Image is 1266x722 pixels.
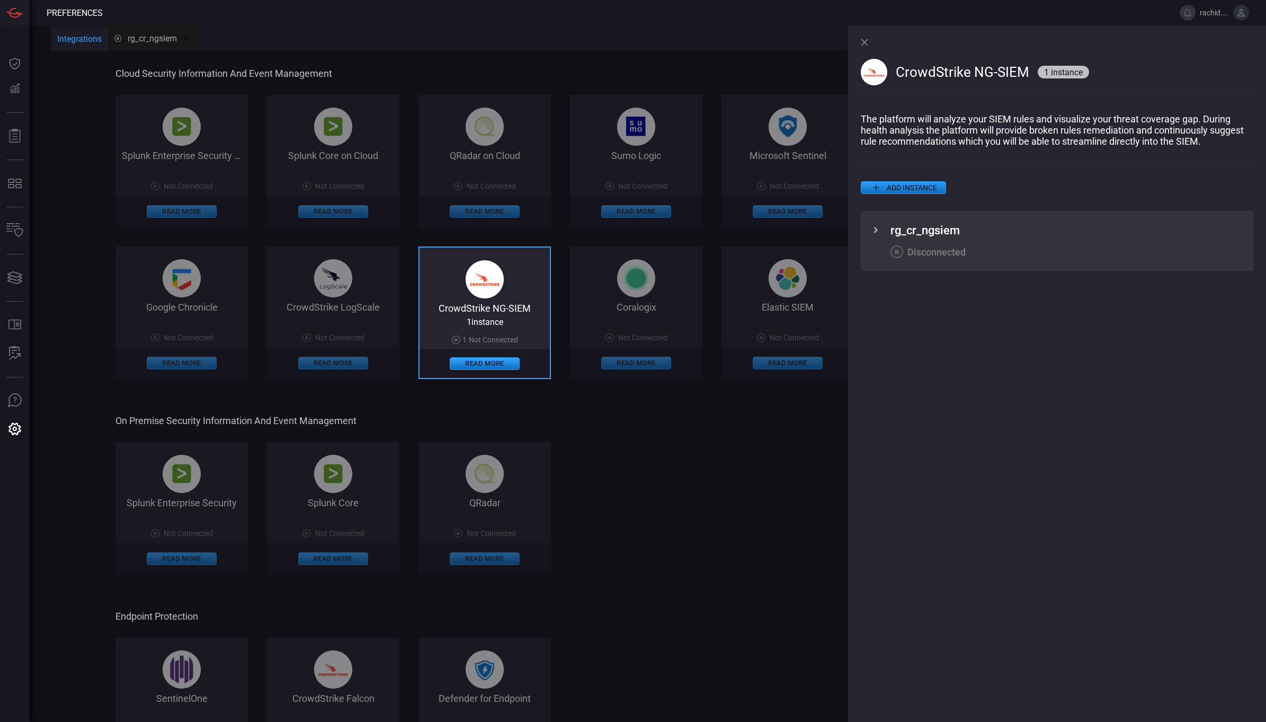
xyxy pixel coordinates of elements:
div: 1 [452,336,518,344]
div: rg_cr_ngsiem [114,33,192,43]
span: Endpoint Protection [115,611,925,622]
span: 1 instance [467,317,503,327]
span: Not Connected [469,336,518,344]
button: Read More [450,357,520,370]
div: Disconnected [890,245,966,258]
button: Rule Catalog [2,312,28,338]
span: 1 [1044,67,1049,77]
div: CrowdStrike NG-SIEM [420,303,550,313]
span: rachid.gottih [1200,8,1229,17]
span: Cloud Security Information and Event Management [115,68,925,79]
span: CrowdStrike NG-SIEM [896,64,1029,80]
button: Preferences [2,417,28,442]
span: Preferences [47,8,103,18]
div: NG [181,35,192,41]
button: rg_cr_ngsiemNG [108,25,198,51]
button: Dashboard [2,51,28,76]
button: MITRE - Detection Posture [2,171,28,196]
span: instance [1051,67,1083,77]
p: The platform will analyze your SIEM rules and visualize your threat coverage gap. During health a... [861,113,1253,147]
button: ADD INSTANCE [861,181,946,194]
button: Ask Us A Question [2,388,28,413]
img: crowdstrike_falcon-DF2rzYKc.png [466,260,504,298]
button: Detections [2,76,28,102]
button: Inventory [2,218,28,243]
button: ALERT ANALYSIS [2,341,28,366]
button: Cards [2,265,28,290]
button: Reports [2,124,28,149]
span: On Premise Security Information and Event Management [115,415,925,426]
button: Integrations [51,27,108,52]
img: crowdstrike_falcon-DF2rzYKc.png [861,59,887,85]
span: rg_cr_ngsiem [890,224,960,237]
